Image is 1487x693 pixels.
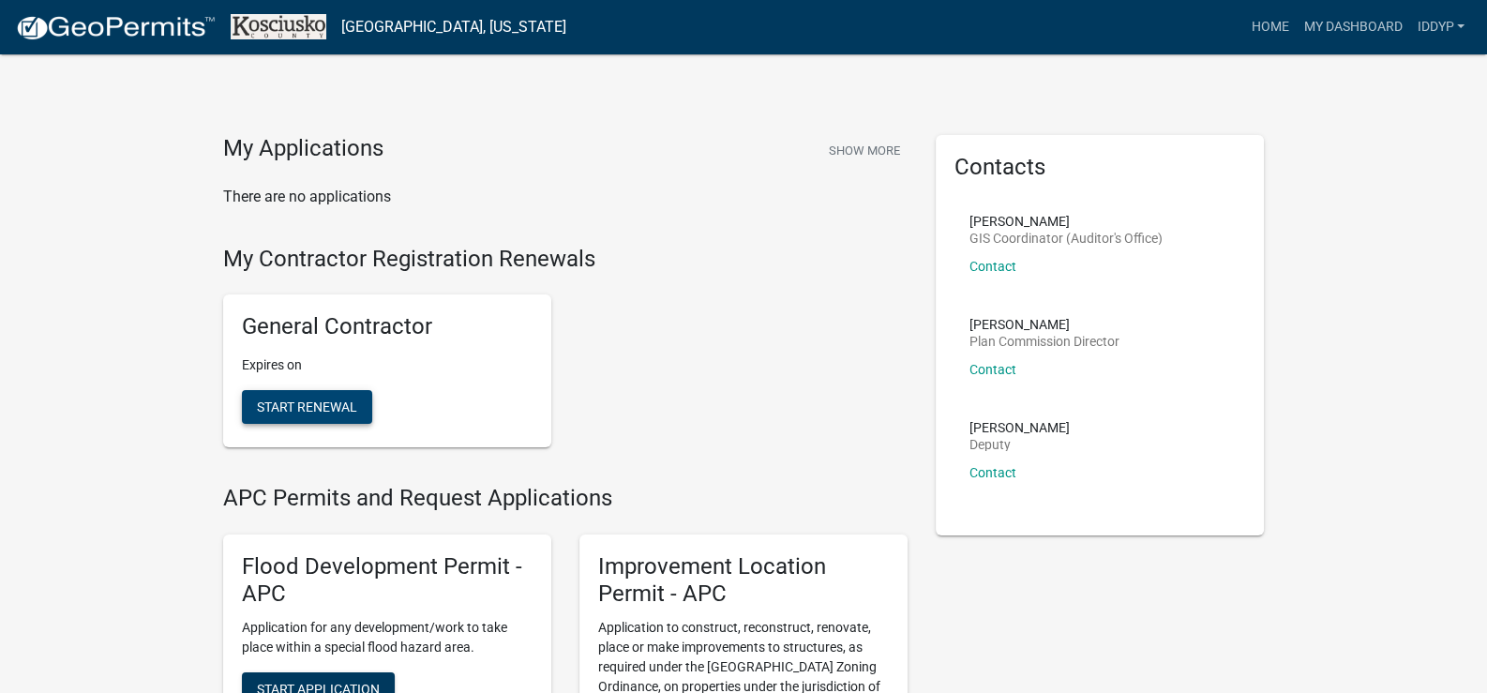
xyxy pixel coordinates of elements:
[598,553,889,608] h5: Improvement Location Permit - APC
[969,362,1016,377] a: Contact
[242,313,533,340] h5: General Contractor
[1409,9,1472,45] a: IddyP
[1296,9,1409,45] a: My Dashboard
[969,215,1163,228] p: [PERSON_NAME]
[223,186,908,208] p: There are no applications
[242,355,533,375] p: Expires on
[969,438,1070,451] p: Deputy
[223,485,908,512] h4: APC Permits and Request Applications
[1243,9,1296,45] a: Home
[969,259,1016,274] a: Contact
[341,11,566,43] a: [GEOGRAPHIC_DATA], [US_STATE]
[223,135,383,163] h4: My Applications
[242,553,533,608] h5: Flood Development Permit - APC
[242,390,372,424] button: Start Renewal
[821,135,908,166] button: Show More
[969,465,1016,480] a: Contact
[969,335,1119,348] p: Plan Commission Director
[954,154,1245,181] h5: Contacts
[257,399,357,414] span: Start Renewal
[969,232,1163,245] p: GIS Coordinator (Auditor's Office)
[223,246,908,273] h4: My Contractor Registration Renewals
[231,14,326,39] img: Kosciusko County, Indiana
[969,318,1119,331] p: [PERSON_NAME]
[242,618,533,657] p: Application for any development/work to take place within a special flood hazard area.
[223,246,908,463] wm-registration-list-section: My Contractor Registration Renewals
[969,421,1070,434] p: [PERSON_NAME]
